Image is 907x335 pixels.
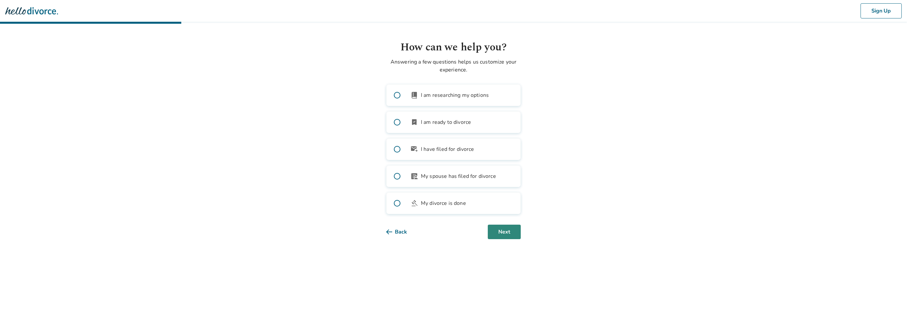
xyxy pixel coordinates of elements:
[386,40,521,55] h1: How can we help you?
[874,303,907,335] iframe: Chat Widget
[421,145,474,153] span: I have filed for divorce
[421,172,496,180] span: My spouse has filed for divorce
[488,225,521,239] button: Next
[386,225,418,239] button: Back
[410,172,418,180] span: article_person
[861,3,902,18] button: Sign Up
[421,118,471,126] span: I am ready to divorce
[410,199,418,207] span: gavel
[410,118,418,126] span: bookmark_check
[410,91,418,99] span: book_2
[421,199,466,207] span: My divorce is done
[5,4,58,17] img: Hello Divorce Logo
[421,91,489,99] span: I am researching my options
[386,58,521,74] p: Answering a few questions helps us customize your experience.
[410,145,418,153] span: outgoing_mail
